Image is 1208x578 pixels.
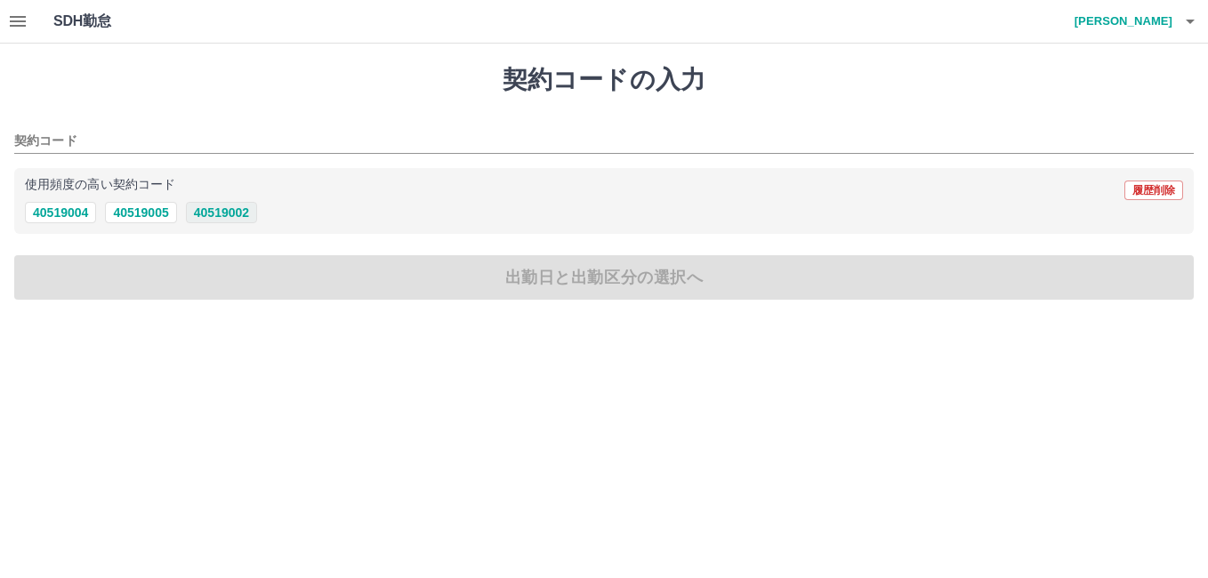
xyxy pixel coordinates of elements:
button: 40519004 [25,202,96,223]
p: 使用頻度の高い契約コード [25,179,175,191]
button: 40519005 [105,202,176,223]
button: 40519002 [186,202,257,223]
button: 履歴削除 [1124,181,1183,200]
h1: 契約コードの入力 [14,65,1194,95]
